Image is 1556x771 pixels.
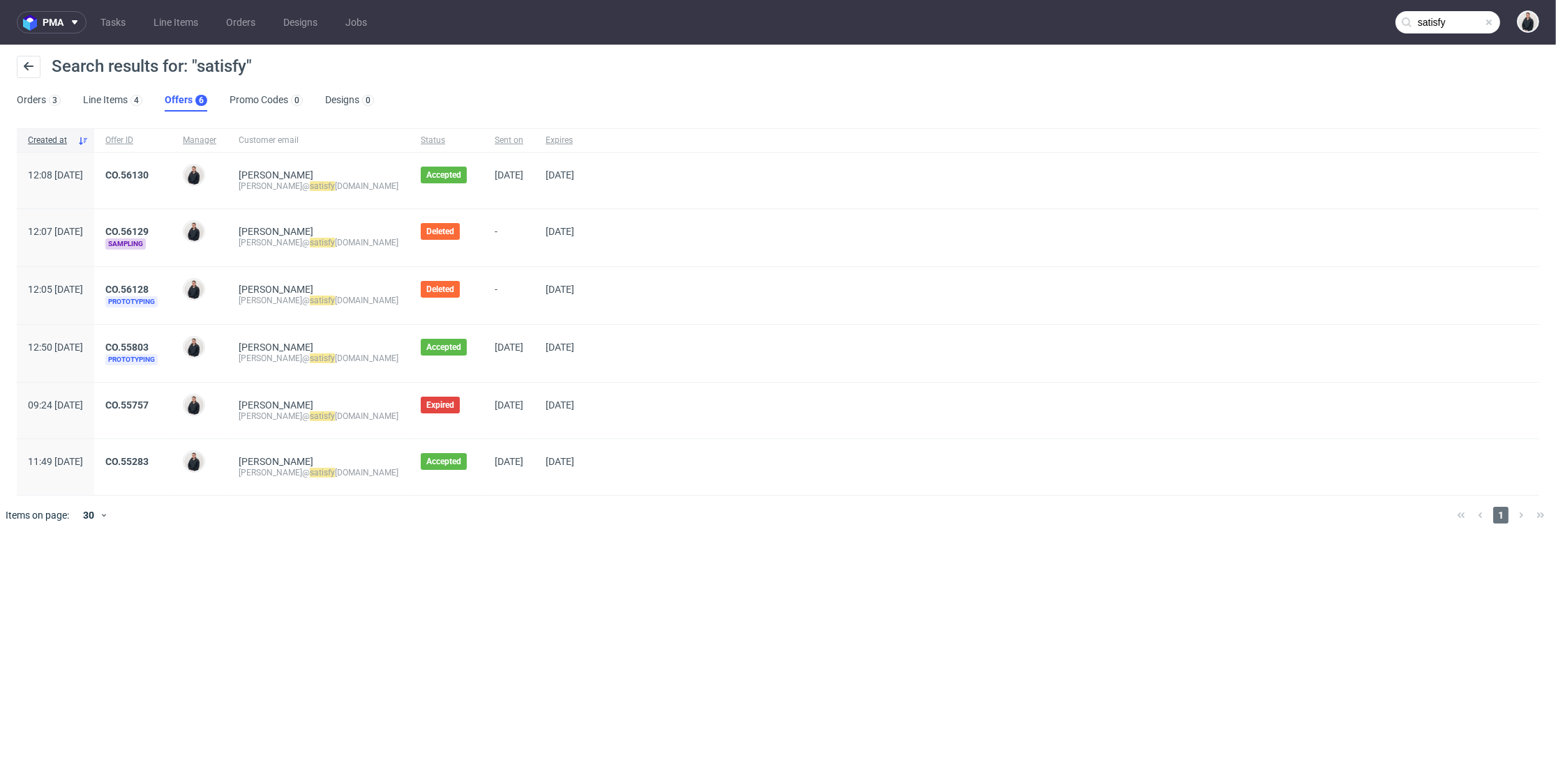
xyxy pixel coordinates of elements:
[310,296,335,305] mark: satisfy
[294,96,299,105] div: 0
[239,467,398,478] div: [PERSON_NAME]@ [DOMAIN_NAME]
[28,226,83,237] span: 12:07 [DATE]
[546,135,574,146] span: Expires
[105,399,149,411] a: CO.55757
[546,456,574,467] span: [DATE]
[75,505,100,525] div: 30
[92,11,134,33] a: Tasks
[184,280,204,299] img: Adrian Margula
[43,17,63,27] span: pma
[239,411,398,422] div: [PERSON_NAME]@ [DOMAIN_NAME]
[105,354,158,365] span: Prototyping
[426,456,461,467] span: Accepted
[325,89,374,112] a: Designs0
[239,284,313,295] a: [PERSON_NAME]
[239,237,398,248] div: [PERSON_NAME]@ [DOMAIN_NAME]
[105,135,160,146] span: Offer ID
[239,295,398,306] div: [PERSON_NAME]@ [DOMAIN_NAME]
[495,169,523,181] span: [DATE]
[239,342,313,353] a: [PERSON_NAME]
[337,11,375,33] a: Jobs
[426,169,461,181] span: Accepted
[310,468,335,478] mark: satisfy
[495,399,523,411] span: [DATE]
[105,342,149,353] a: CO.55803
[17,89,61,112] a: Orders3
[105,296,158,307] span: Prototyping
[28,456,83,467] span: 11:49 [DATE]
[239,456,313,467] a: [PERSON_NAME]
[426,284,454,295] span: Deleted
[105,226,149,237] a: CO.56129
[183,135,216,146] span: Manager
[218,11,264,33] a: Orders
[310,238,335,247] mark: satisfy
[546,169,574,181] span: [DATE]
[230,89,303,112] a: Promo Codes0
[28,169,83,181] span: 12:08 [DATE]
[28,342,83,353] span: 12:50 [DATE]
[52,96,57,105] div: 3
[23,15,43,31] img: logo
[184,337,204,357] img: Adrian Margula
[421,135,472,146] span: Status
[546,342,574,353] span: [DATE]
[145,11,207,33] a: Line Items
[310,411,335,421] mark: satisfy
[275,11,326,33] a: Designs
[6,508,69,522] span: Items on page:
[83,89,142,112] a: Line Items4
[366,96,371,105] div: 0
[546,226,574,237] span: [DATE]
[105,238,146,250] span: Sampling
[239,135,398,146] span: Customer email
[239,399,313,411] a: [PERSON_NAME]
[134,96,139,105] div: 4
[495,284,523,307] span: -
[165,89,207,112] a: Offers6
[495,342,523,353] span: [DATE]
[495,226,523,250] span: -
[184,165,204,185] img: Adrian Margula
[426,342,461,353] span: Accepted
[239,226,313,237] a: [PERSON_NAME]
[52,56,252,76] span: Search results for: "satisfy"
[495,135,523,146] span: Sent on
[239,181,398,192] div: [PERSON_NAME]@ [DOMAIN_NAME]
[184,222,204,241] img: Adrian Margula
[199,96,204,105] div: 6
[310,353,335,363] mark: satisfy
[105,169,149,181] a: CO.56130
[17,11,87,33] button: pma
[495,456,523,467] span: [DATE]
[28,399,83,411] span: 09:24 [DATE]
[546,399,574,411] span: [DATE]
[546,284,574,295] span: [DATE]
[239,169,313,181] a: [PERSON_NAME]
[310,181,335,191] mark: satisfy
[105,284,149,295] a: CO.56128
[239,353,398,364] div: [PERSON_NAME]@ [DOMAIN_NAME]
[28,135,72,146] span: Created at
[184,395,204,415] img: Adrian Margula
[1493,507,1509,524] span: 1
[184,452,204,471] img: Adrian Margula
[426,399,454,411] span: Expired
[1518,12,1538,31] img: Adrian Margula
[28,284,83,295] span: 12:05 [DATE]
[105,456,149,467] a: CO.55283
[426,226,454,237] span: Deleted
